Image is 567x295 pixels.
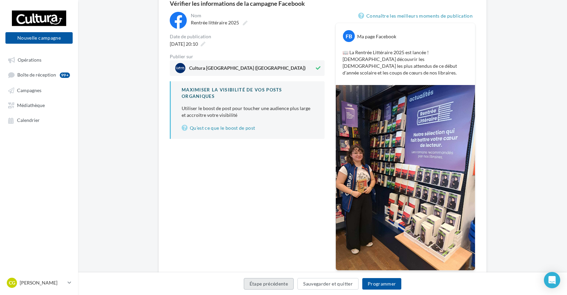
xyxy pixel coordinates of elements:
div: Date de publication [170,34,325,39]
div: La prévisualisation est non-contractuelle [335,271,475,279]
span: Boîte de réception [17,72,56,78]
span: Médiathèque [17,102,45,108]
a: Qu’est ce que le boost de post [182,124,314,132]
button: Sauvegarder et quitter [297,278,359,290]
a: Boîte de réception99+ [4,68,74,81]
div: Nom [191,13,323,18]
button: Nouvelle campagne [5,32,73,44]
span: Cultura [GEOGRAPHIC_DATA] ([GEOGRAPHIC_DATA]) [189,66,306,73]
span: Rentrée littéraire 2025 [191,20,239,25]
span: Opérations [18,57,41,63]
a: Calendrier [4,114,74,126]
div: Vérifier les informations de la campagne Facebook [170,0,475,6]
p: 📖 La Rentrée Littéraire 2025 est lancée ! [DEMOGRAPHIC_DATA] découvrir les [DEMOGRAPHIC_DATA] les... [343,49,468,76]
span: Calendrier [17,118,40,123]
button: Étape précédente [244,278,294,290]
a: Opérations [4,54,74,66]
button: Programmer [362,278,402,290]
p: [PERSON_NAME] [20,279,65,286]
a: CG [PERSON_NAME] [5,276,73,289]
div: Open Intercom Messenger [544,272,560,288]
div: Publier sur [170,54,325,59]
a: Médiathèque [4,99,74,111]
div: Ma page Facebook [357,33,396,40]
div: FB [343,30,355,42]
div: 99+ [60,72,70,78]
span: [DATE] 20:10 [170,41,198,47]
a: Campagnes [4,84,74,96]
p: Utiliser le boost de post pour toucher une audience plus large et accroitre votre visibilité [182,105,314,119]
a: Connaître les meilleurs moments de publication [358,12,475,20]
div: Maximiser la visibilité de vos posts organiques [182,87,314,99]
span: CG [9,279,15,286]
span: Campagnes [17,87,41,93]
